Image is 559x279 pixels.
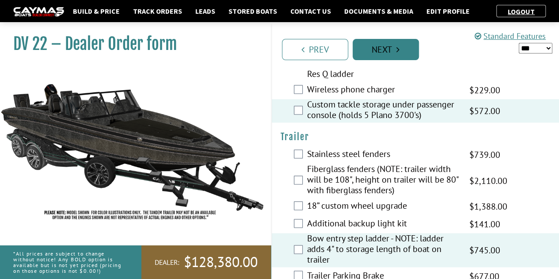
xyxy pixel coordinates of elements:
span: $229.00 [469,84,500,97]
span: $745.00 [469,244,500,257]
img: caymas-dealer-connect-2ed40d3bc7270c1d8d7ffb4b79bf05adc795679939227970def78ec6f6c03838.gif [13,7,64,16]
label: Custom tackle storage under passenger console (holds 5 Plano 3700's) [307,99,458,122]
a: Contact Us [286,5,335,17]
a: Documents & Media [340,5,418,17]
a: Standard Features [475,31,546,41]
a: Edit Profile [422,5,474,17]
a: Leads [191,5,220,17]
span: $141.00 [469,218,500,231]
a: Next [353,39,419,60]
h4: Trailer [281,131,551,142]
a: Logout [503,7,539,16]
label: 18” custom wheel upgrade [307,200,458,213]
span: $128,380.00 [184,253,258,271]
a: Track Orders [129,5,186,17]
a: Prev [282,39,348,60]
span: $739.00 [469,148,500,161]
span: $1,388.00 [469,200,507,213]
a: Stored Boats [224,5,281,17]
label: Additional backup light kit [307,218,458,231]
a: Dealer:$128,380.00 [141,245,271,279]
label: Wireless phone charger [307,84,458,97]
h1: DV 22 – Dealer Order form [13,34,249,54]
label: Bow entry step ladder - NOTE: ladder adds 4" to storage length of boat on trailer [307,233,458,267]
a: Build & Price [68,5,124,17]
p: *All prices are subject to change without notice! Any BOLD option is available but is not yet pri... [13,246,122,279]
label: Stainless steel fenders [307,149,458,161]
span: $572.00 [469,104,500,118]
span: $2,110.00 [469,174,507,187]
label: Fiberglass fenders (NOTE: trailer width will be 108", height on trailer will be 80" with fibergla... [307,164,458,198]
span: Dealer: [155,258,179,267]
